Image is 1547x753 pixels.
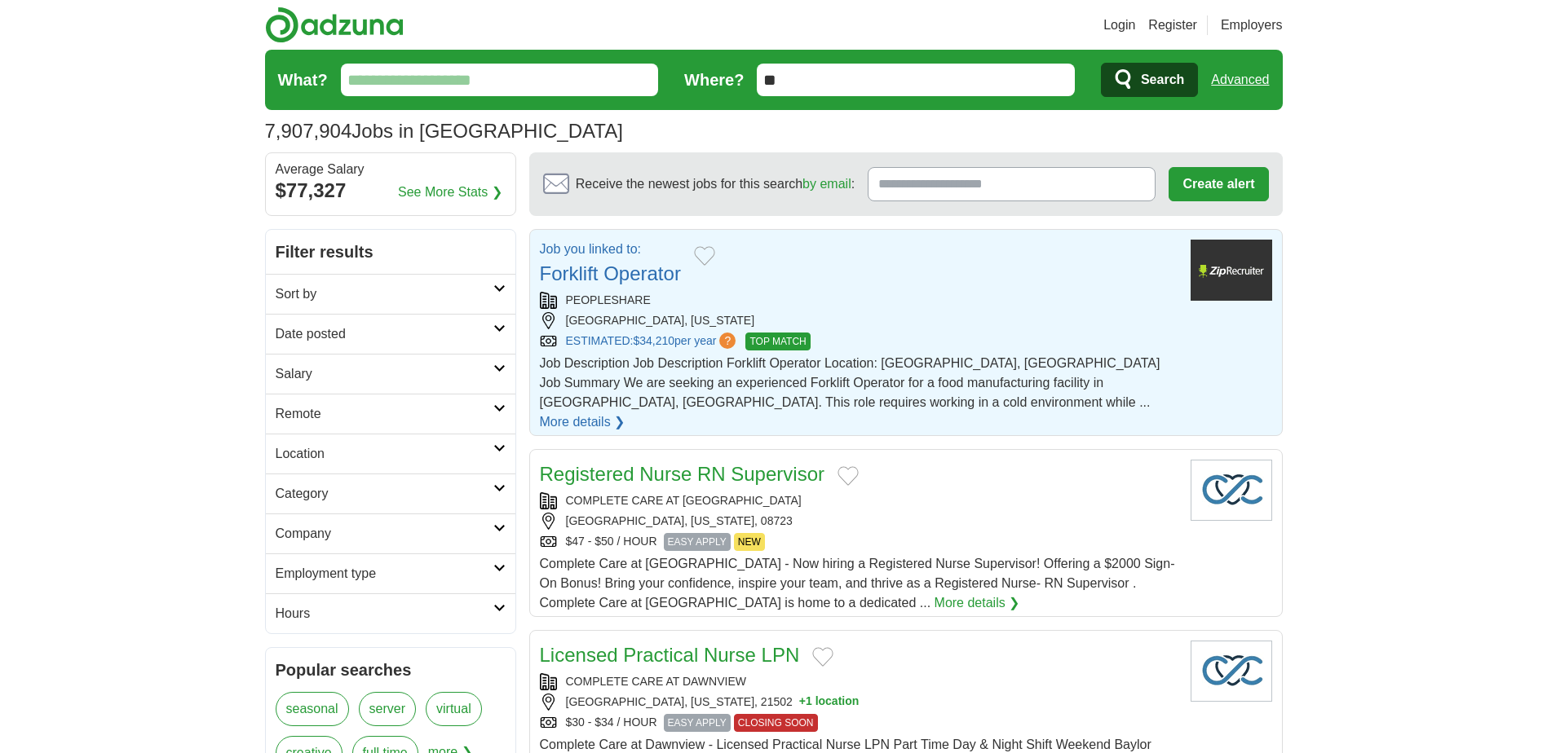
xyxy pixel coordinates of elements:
[540,533,1178,551] div: $47 - $50 / HOUR
[1169,167,1268,201] button: Create alert
[266,593,515,633] a: Hours
[266,434,515,473] a: Location
[1191,240,1272,301] img: Company logo
[540,356,1160,409] span: Job Description Job Description Forklift Operator Location: [GEOGRAPHIC_DATA], [GEOGRAPHIC_DATA] ...
[278,68,328,92] label: What?
[664,533,731,551] span: EASY APPLY
[265,120,623,142] h1: Jobs in [GEOGRAPHIC_DATA]
[734,533,765,551] span: NEW
[802,177,851,191] a: by email
[799,694,806,711] span: +
[276,176,506,205] div: $77,327
[398,183,502,202] a: See More Stats ❯
[266,230,515,274] h2: Filter results
[540,412,625,432] a: More details ❯
[540,492,1178,509] div: COMPLETE CARE AT [GEOGRAPHIC_DATA]
[812,647,833,667] button: Add to favorite jobs
[799,694,860,711] button: +1 location
[719,332,736,349] span: ?
[1221,15,1283,35] a: Employers
[633,334,674,347] span: $34,210
[1211,64,1269,96] a: Advanced
[566,332,740,350] a: ESTIMATED:$34,210per year?
[276,692,349,726] a: seasonal
[276,604,493,623] h2: Hours
[540,557,1175,610] span: Complete Care at [GEOGRAPHIC_DATA] - Now hiring a Registered Nurse Supervisor! Offering a $2000 S...
[426,692,482,726] a: virtual
[1101,63,1198,97] button: Search
[684,68,744,92] label: Where?
[276,404,493,424] h2: Remote
[540,714,1178,732] div: $30 - $34 / HOUR
[540,240,681,259] p: Job you linked to:
[265,7,404,43] img: Adzuna logo
[276,364,493,384] h2: Salary
[276,484,493,504] h2: Category
[276,163,506,176] div: Average Salary
[266,513,515,553] a: Company
[540,262,681,284] a: Forklift Operator
[266,473,515,513] a: Category
[576,174,855,194] span: Receive the newest jobs for this search :
[276,564,493,583] h2: Employment type
[540,644,800,666] a: Licensed Practical Nurse LPN
[276,658,506,682] h2: Popular searches
[276,524,493,544] h2: Company
[734,714,818,732] span: CLOSING SOON
[266,394,515,434] a: Remote
[265,117,352,146] span: 7,907,904
[935,593,1020,613] a: More details ❯
[1191,641,1272,702] img: Company logo
[266,553,515,593] a: Employment type
[694,246,715,266] button: Add to favorite jobs
[745,332,810,350] span: TOP MATCH
[540,312,1178,329] div: [GEOGRAPHIC_DATA], [US_STATE]
[1141,64,1184,96] span: Search
[1103,15,1135,35] a: Login
[266,354,515,394] a: Salary
[838,466,859,486] button: Add to favorite jobs
[266,274,515,314] a: Sort by
[276,444,493,464] h2: Location
[266,314,515,354] a: Date posted
[276,324,493,344] h2: Date posted
[1191,460,1272,521] img: Company logo
[276,284,493,304] h2: Sort by
[1148,15,1197,35] a: Register
[540,292,1178,309] div: PEOPLESHARE
[540,463,824,485] a: Registered Nurse RN Supervisor
[540,513,1178,530] div: [GEOGRAPHIC_DATA], [US_STATE], 08723
[540,673,1178,690] div: COMPLETE CARE AT DAWNVIEW
[664,714,731,732] span: EASY APPLY
[540,694,1178,711] div: [GEOGRAPHIC_DATA], [US_STATE], 21502
[359,692,416,726] a: server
